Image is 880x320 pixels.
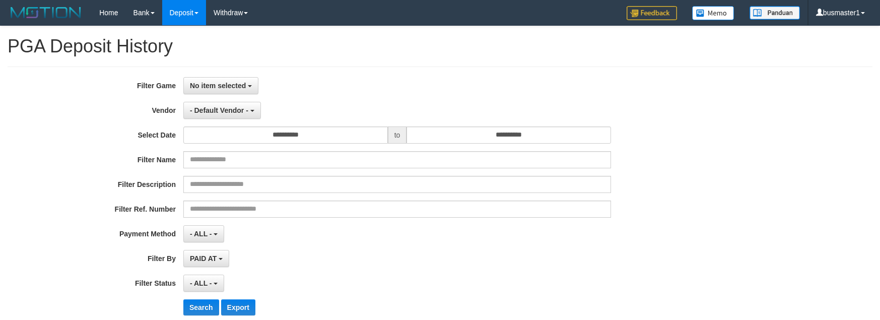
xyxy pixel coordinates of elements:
[190,254,217,263] span: PAID AT
[190,82,246,90] span: No item selected
[627,6,677,20] img: Feedback.jpg
[190,230,212,238] span: - ALL -
[183,250,229,267] button: PAID AT
[190,279,212,287] span: - ALL -
[183,225,224,242] button: - ALL -
[183,275,224,292] button: - ALL -
[221,299,255,315] button: Export
[388,126,407,144] span: to
[183,77,258,94] button: No item selected
[8,36,872,56] h1: PGA Deposit History
[190,106,248,114] span: - Default Vendor -
[8,5,84,20] img: MOTION_logo.png
[692,6,734,20] img: Button%20Memo.svg
[183,102,261,119] button: - Default Vendor -
[750,6,800,20] img: panduan.png
[183,299,219,315] button: Search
